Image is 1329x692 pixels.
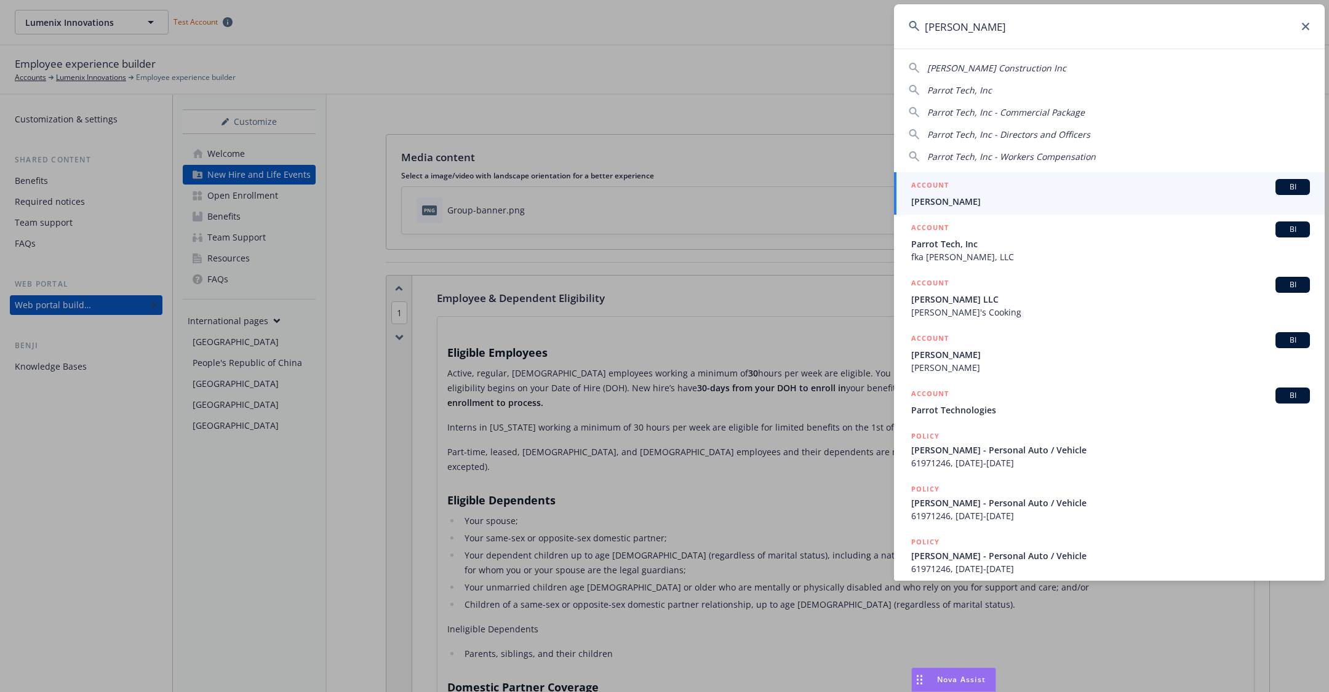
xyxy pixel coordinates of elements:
[911,456,1310,469] span: 61971246, [DATE]-[DATE]
[912,668,927,691] div: Drag to move
[894,215,1325,270] a: ACCOUNTBIParrot Tech, Incfka [PERSON_NAME], LLC
[911,509,1310,522] span: 61971246, [DATE]-[DATE]
[1280,224,1305,235] span: BI
[894,325,1325,381] a: ACCOUNTBI[PERSON_NAME][PERSON_NAME]
[911,221,949,236] h5: ACCOUNT
[894,270,1325,325] a: ACCOUNTBI[PERSON_NAME] LLC[PERSON_NAME]'s Cooking
[911,250,1310,263] span: fka [PERSON_NAME], LLC
[911,195,1310,208] span: [PERSON_NAME]
[911,443,1310,456] span: [PERSON_NAME] - Personal Auto / Vehicle
[911,536,940,548] h5: POLICY
[911,404,1310,416] span: Parrot Technologies
[911,562,1310,575] span: 61971246, [DATE]-[DATE]
[927,106,1085,118] span: Parrot Tech, Inc - Commercial Package
[894,381,1325,423] a: ACCOUNTBIParrot Technologies
[911,361,1310,374] span: [PERSON_NAME]
[911,549,1310,562] span: [PERSON_NAME] - Personal Auto / Vehicle
[911,388,949,402] h5: ACCOUNT
[911,332,949,347] h5: ACCOUNT
[1280,181,1305,193] span: BI
[894,423,1325,476] a: POLICY[PERSON_NAME] - Personal Auto / Vehicle61971246, [DATE]-[DATE]
[911,430,940,442] h5: POLICY
[911,483,940,495] h5: POLICY
[911,277,949,292] h5: ACCOUNT
[1280,279,1305,290] span: BI
[927,84,992,96] span: Parrot Tech, Inc
[911,237,1310,250] span: Parrot Tech, Inc
[911,293,1310,306] span: [PERSON_NAME] LLC
[911,348,1310,361] span: [PERSON_NAME]
[911,306,1310,319] span: [PERSON_NAME]'s Cooking
[894,172,1325,215] a: ACCOUNTBI[PERSON_NAME]
[894,529,1325,582] a: POLICY[PERSON_NAME] - Personal Auto / Vehicle61971246, [DATE]-[DATE]
[894,4,1325,49] input: Search...
[927,129,1090,140] span: Parrot Tech, Inc - Directors and Officers
[937,674,986,685] span: Nova Assist
[927,151,1096,162] span: Parrot Tech, Inc - Workers Compensation
[927,62,1066,74] span: [PERSON_NAME] Construction Inc
[1280,390,1305,401] span: BI
[911,496,1310,509] span: [PERSON_NAME] - Personal Auto / Vehicle
[894,476,1325,529] a: POLICY[PERSON_NAME] - Personal Auto / Vehicle61971246, [DATE]-[DATE]
[1280,335,1305,346] span: BI
[911,667,996,692] button: Nova Assist
[911,179,949,194] h5: ACCOUNT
